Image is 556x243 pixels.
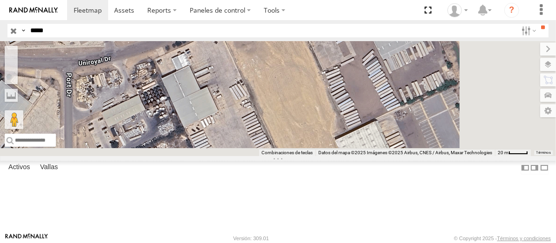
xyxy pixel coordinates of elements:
[8,163,30,171] font: Activos
[5,58,18,71] button: Alejar
[5,110,23,129] button: Arrastra al hombrecito al mapa para abrir Street View
[540,161,549,174] label: Ocultar tabla de resumen
[5,71,18,84] button: Zoom Inicio
[498,150,508,155] span: 20 m
[35,161,62,174] label: Vallas
[318,150,492,155] font: Datos del mapa ©2025 Imágenes ©2025 Airbus, CNES / Airbus, Maxar Technologies
[40,163,58,171] font: Vallas
[540,104,556,117] label: Configuración del mapa
[4,161,35,174] label: Activos
[518,24,538,37] label: Opciones de filtro de búsqueda
[521,161,530,174] label: Tabla de resumen del muelle a la izquierda
[454,236,497,241] font: © Copyright 2025 -
[497,236,551,241] a: Términos y condiciones
[509,5,514,14] font: ?
[261,150,313,156] button: Combinaciones de teclas
[536,151,551,155] font: Términos
[530,161,539,174] label: Tabla de resumen del muelle a la derecha
[233,236,268,241] font: Versión: 309.01
[9,7,58,14] img: rand-logo.svg
[5,46,18,58] button: Dar un golpe de zoom
[536,151,551,155] a: Términos (se abre en una nueva pestaña)
[495,150,531,156] button: Escala del mapa: 20 m por 38 píxeles
[20,24,27,37] label: Consulta de búsqueda
[444,3,471,17] div: Gabriela Espinoza
[5,89,18,102] label: Medida
[5,234,48,243] a: Visita nuestro sitio web
[190,6,245,14] font: Paneles de control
